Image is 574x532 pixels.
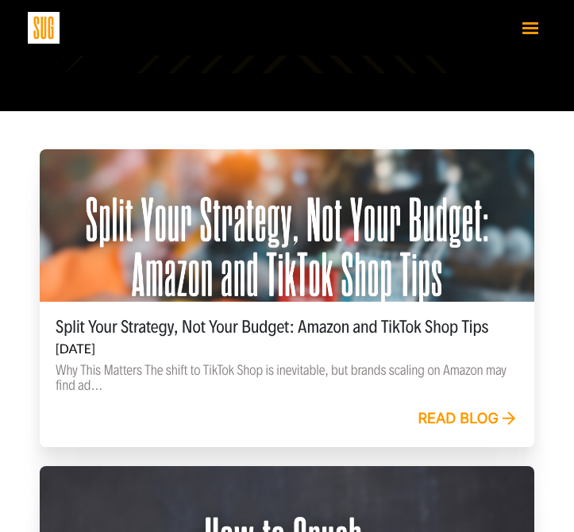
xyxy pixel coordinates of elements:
h5: Split Your Strategy, Not Your Budget: Amazon and TikTok Shop Tips [56,318,518,337]
p: Why This Matters The shift to TikTok Shop is inevitable, but brands scaling on Amazon may find ad... [56,363,518,393]
button: Toggle navigation [514,13,546,41]
h6: [DATE] [56,341,518,357]
a: Read blog [418,411,518,428]
img: Sug [28,12,60,44]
